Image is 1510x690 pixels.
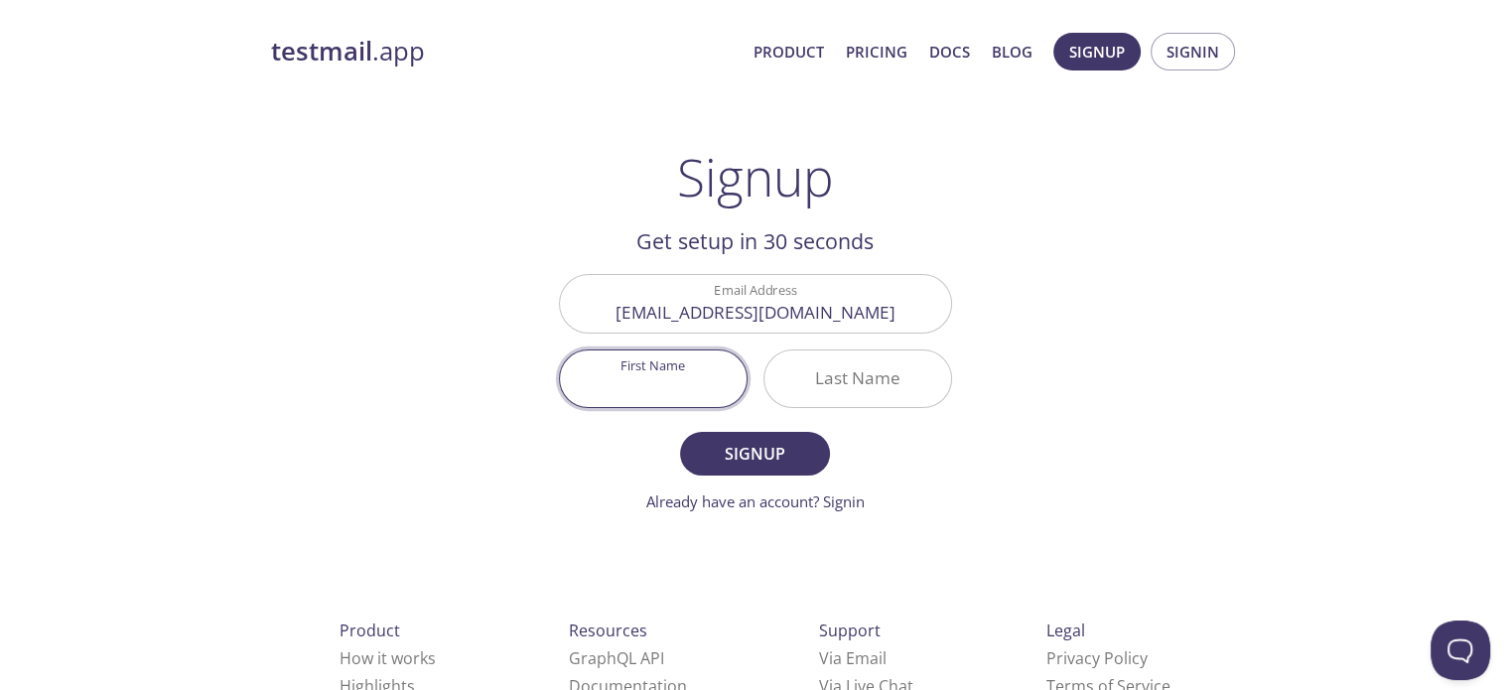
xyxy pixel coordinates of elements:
[846,39,907,65] a: Pricing
[340,620,400,641] span: Product
[754,39,824,65] a: Product
[702,440,807,468] span: Signup
[1151,33,1235,70] button: Signin
[569,647,664,669] a: GraphQL API
[819,647,887,669] a: Via Email
[340,647,436,669] a: How it works
[271,34,372,69] strong: testmail
[1046,620,1085,641] span: Legal
[929,39,970,65] a: Docs
[559,224,952,258] h2: Get setup in 30 seconds
[819,620,881,641] span: Support
[992,39,1032,65] a: Blog
[1069,39,1125,65] span: Signup
[680,432,829,476] button: Signup
[1046,647,1148,669] a: Privacy Policy
[646,491,865,511] a: Already have an account? Signin
[271,35,738,69] a: testmail.app
[1053,33,1141,70] button: Signup
[569,620,647,641] span: Resources
[677,147,834,207] h1: Signup
[1167,39,1219,65] span: Signin
[1431,621,1490,680] iframe: Help Scout Beacon - Open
